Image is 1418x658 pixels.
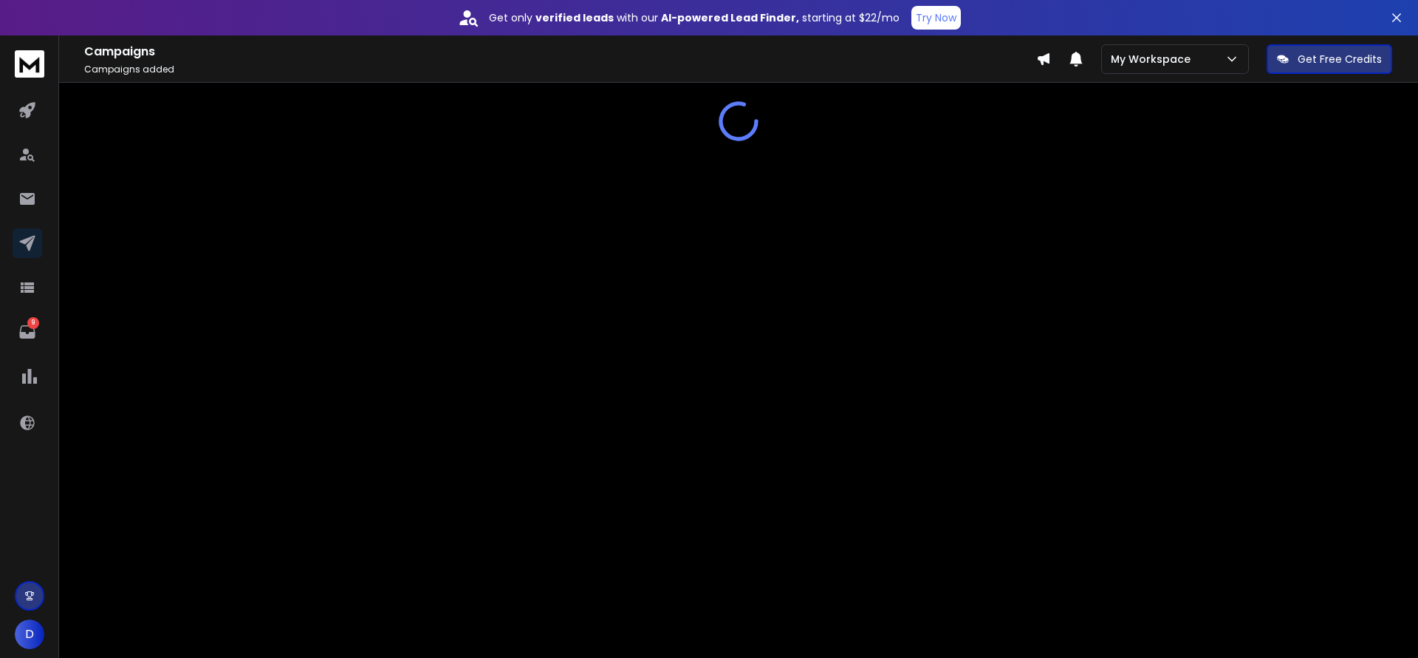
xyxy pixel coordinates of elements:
h1: Campaigns [84,43,1036,61]
strong: verified leads [535,10,614,25]
p: Get Free Credits [1298,52,1382,67]
p: Campaigns added [84,64,1036,75]
img: logo [15,50,44,78]
button: Get Free Credits [1267,44,1392,74]
a: 9 [13,317,42,347]
p: Get only with our starting at $22/mo [489,10,900,25]
button: Try Now [911,6,961,30]
p: My Workspace [1111,52,1196,67]
button: D [15,620,44,649]
p: Try Now [916,10,956,25]
p: 9 [27,317,39,329]
strong: AI-powered Lead Finder, [661,10,799,25]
